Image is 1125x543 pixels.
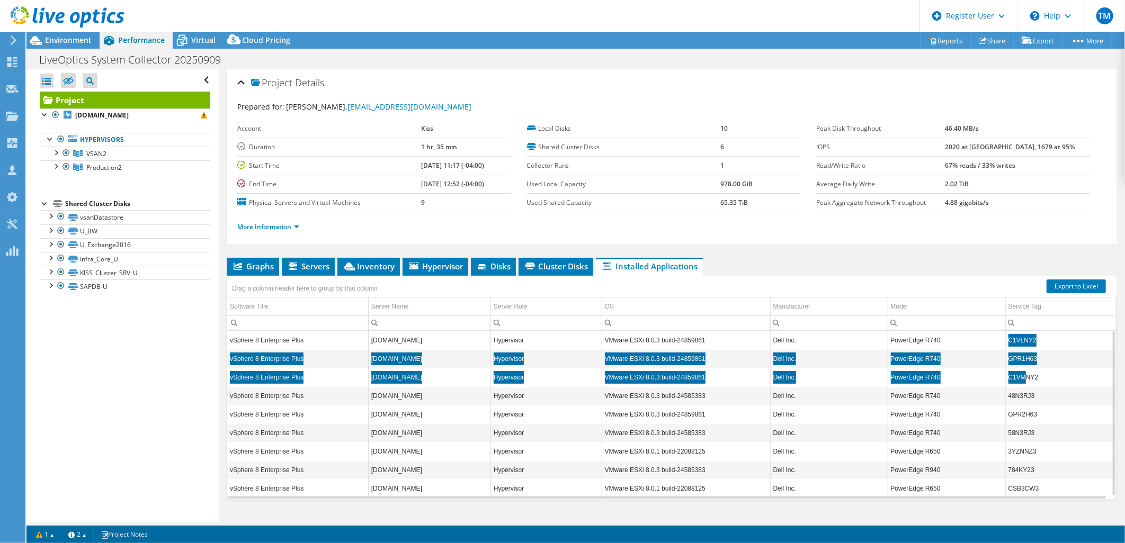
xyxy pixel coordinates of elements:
label: End Time [237,179,421,189]
label: Physical Servers and Virtual Machines [237,197,421,208]
td: Column Manufacturer, Value Dell Inc. [770,460,888,479]
td: Column Model, Value PowerEdge R650 [888,479,1005,497]
div: Model [891,300,908,313]
b: 67% reads / 33% writes [945,161,1015,170]
b: [DOMAIN_NAME] [75,111,129,120]
td: Column Server Name, Value esxi12.kissusa.com [368,460,490,479]
div: Manufacturer [773,300,811,313]
label: Peak Aggregate Network Throughput [816,197,945,208]
span: Production2 [86,163,122,172]
td: Column Service Tag, Value 58N3RJ3 [1005,423,1116,442]
span: Details [295,76,324,89]
span: Project [251,78,292,88]
span: Performance [118,35,165,45]
td: Server Name Column [368,297,490,316]
span: Cloud Pricing [242,35,290,45]
div: Data grid [227,276,1117,501]
td: Column Software Title, Value vSphere 8 Enterprise Plus [227,479,368,497]
td: Column Service Tag, Value GPR1H63 [1005,349,1116,368]
b: 9 [421,198,425,207]
td: Column Service Tag, Value GPR2H63 [1005,405,1116,423]
td: Column Model, Value PowerEdge R740 [888,405,1005,423]
label: IOPS [816,142,945,152]
a: More Information [237,222,299,231]
td: Column OS, Value VMware ESXi 8.0.3 build-24859861 [602,405,770,423]
a: [DOMAIN_NAME] [40,108,210,122]
td: Column Service Tag, Value CSB3CW3 [1005,479,1116,497]
label: Peak Disk Throughput [816,123,945,134]
td: Column Model, Value PowerEdge R740 [888,423,1005,442]
span: Disks [476,261,511,271]
td: Column Service Tag, Value C1VLNY2 [1005,331,1116,349]
a: Production2 [40,160,210,174]
a: Infra_Core_U [40,252,210,266]
span: Inventory [343,261,395,271]
label: Average Daily Write [816,179,945,189]
b: 46.40 MB/s [945,124,979,133]
td: Column Manufacturer, Value Dell Inc. [770,368,888,386]
b: 4.88 gigabits/s [945,198,989,207]
div: Server Name [371,300,409,313]
span: Virtual [191,35,216,45]
b: 2.02 TiB [945,179,969,188]
td: Column OS, Value VMware ESXi 8.0.3 build-24585383 [602,386,770,405]
label: Prepared for: [237,102,284,112]
td: Column Software Title, Value vSphere 8 Enterprise Plus [227,460,368,479]
td: Column Model, Value PowerEdge R740 [888,331,1005,349]
td: Column Service Tag, Filter cell [1005,315,1116,330]
a: Export [1014,32,1063,49]
td: Column Model, Value PowerEdge R740 [888,368,1005,386]
label: Duration [237,142,421,152]
label: Start Time [237,160,421,171]
td: Column Software Title, Value vSphere 8 Enterprise Plus [227,423,368,442]
span: Hypervisor [408,261,463,271]
span: Graphs [232,261,274,271]
label: Account [237,123,421,134]
td: Column Server Role, Value Hypervisor [490,442,602,460]
td: Column Manufacturer, Value Dell Inc. [770,331,888,349]
td: Column OS, Value VMware ESXi 8.0.3 build-24585383 [602,423,770,442]
td: Column Service Tag, Value C1VMNY2 [1005,368,1116,386]
a: KISS_Cluster_SRV_U [40,266,210,279]
td: Column OS, Value VMware ESXi 8.0.1 build-22088125 [602,442,770,460]
td: Column Server Name, Value esxi5.kissusa.com [368,479,490,497]
span: VSAN2 [86,149,106,158]
b: Kiss [421,124,433,133]
td: Column Server Role, Value Hypervisor [490,386,602,405]
td: Column Server Role, Value Hypervisor [490,331,602,349]
td: Service Tag Column [1005,297,1116,316]
td: Column OS, Value VMware ESXi 8.0.3 build-24585383 [602,460,770,479]
b: 1 hr, 35 min [421,142,457,151]
td: Column Server Name, Value esxi34.kissusa.com [368,368,490,386]
td: Column Service Tag, Value 784KY23 [1005,460,1116,479]
td: Column OS, Filter cell [602,315,770,330]
td: Column Server Role, Value Hypervisor [490,349,602,368]
a: Export to Excel [1047,279,1106,293]
td: Column Server Role, Value Hypervisor [490,423,602,442]
td: Column Software Title, Value vSphere 8 Enterprise Plus [227,349,368,368]
a: Project [40,92,210,108]
td: OS Column [602,297,770,316]
svg: \n [1030,11,1040,21]
td: Column Software Title, Filter cell [227,315,368,330]
span: Installed Applications [601,261,698,271]
td: Column Manufacturer, Value Dell Inc. [770,386,888,405]
td: Column OS, Value VMware ESXi 8.0.3 build-24859861 [602,331,770,349]
a: 1 [29,528,61,541]
div: Server Role [494,300,527,313]
b: 65.35 TiB [720,198,748,207]
a: Share [971,32,1014,49]
td: Server Role Column [490,297,602,316]
td: Column Model, Filter cell [888,315,1005,330]
td: Model Column [888,297,1005,316]
a: vsanDatastore [40,210,210,224]
a: 2 [61,528,94,541]
b: 1 [720,161,724,170]
a: SAPDB-U [40,279,210,293]
td: Column Server Name, Value esxi38.kissusa.com [368,386,490,405]
div: OS [605,300,614,313]
td: Column Software Title, Value vSphere 8 Enterprise Plus [227,442,368,460]
span: [PERSON_NAME], [286,102,471,112]
a: More [1062,32,1112,49]
td: Column Server Name, Filter cell [368,315,490,330]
